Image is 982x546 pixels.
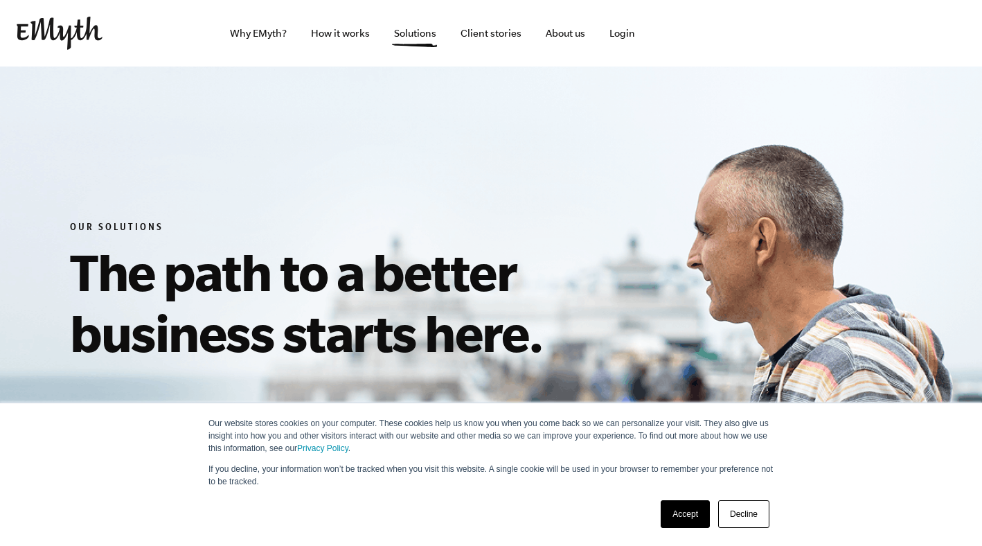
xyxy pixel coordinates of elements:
h1: The path to a better business starts here. [70,241,702,363]
p: Our website stores cookies on your computer. These cookies help us know you when you come back so... [208,417,774,455]
h6: Our Solutions [70,222,702,236]
iframe: Embedded CTA [668,18,813,49]
a: Decline [718,500,769,528]
img: EMyth [17,17,102,50]
iframe: Embedded CTA [820,18,965,49]
h4: No matter your business goals, no matter your frustrations, we have the process and the tools to ... [70,400,336,500]
a: Privacy Policy [297,443,348,453]
a: Accept [661,500,710,528]
p: If you decline, your information won’t be tracked when you visit this website. A single cookie wi... [208,463,774,488]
